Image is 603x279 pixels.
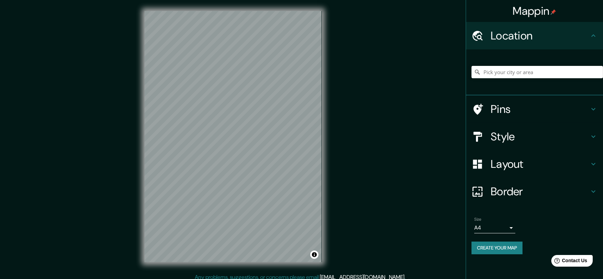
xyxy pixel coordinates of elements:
[474,217,481,222] label: Size
[466,95,603,123] div: Pins
[466,150,603,178] div: Layout
[491,29,589,43] h4: Location
[472,242,523,254] button: Create your map
[145,11,322,262] canvas: Map
[491,185,589,198] h4: Border
[310,251,318,259] button: Toggle attribution
[491,102,589,116] h4: Pins
[466,178,603,205] div: Border
[551,9,556,15] img: pin-icon.png
[472,66,603,78] input: Pick your city or area
[474,222,515,233] div: A4
[466,22,603,49] div: Location
[466,123,603,150] div: Style
[491,157,589,171] h4: Layout
[491,130,589,143] h4: Style
[542,252,595,271] iframe: Help widget launcher
[513,4,556,18] h4: Mappin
